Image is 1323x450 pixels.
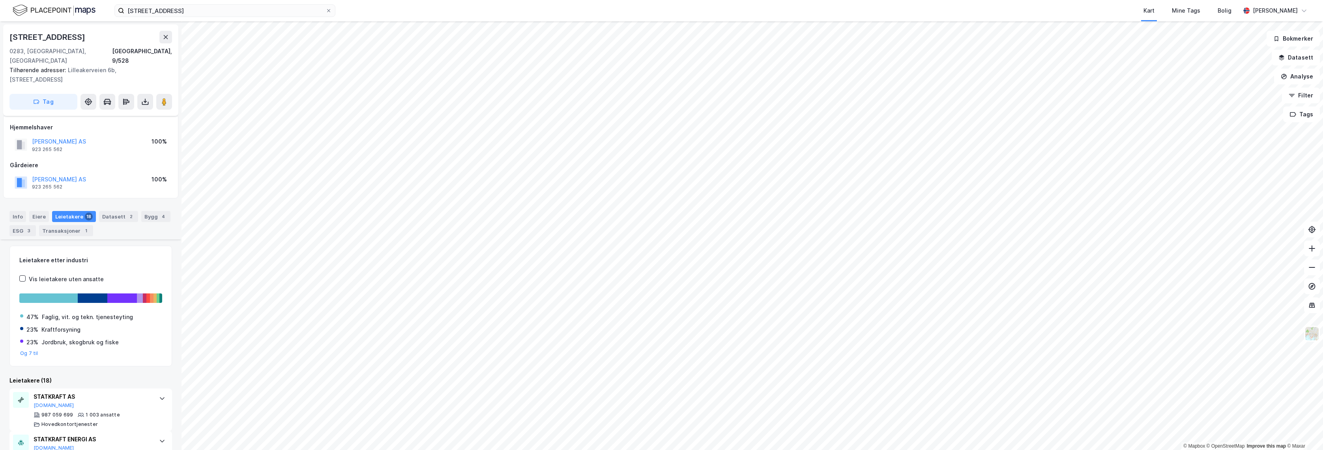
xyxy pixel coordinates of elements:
div: Leietakere [52,211,96,222]
iframe: Chat Widget [1284,412,1323,450]
div: [PERSON_NAME] [1253,6,1298,15]
button: Tags [1283,106,1320,122]
div: Kraftforsyning [41,325,80,334]
div: 2 [127,213,135,220]
div: 1 003 ansatte [86,412,120,418]
div: Eiere [29,211,49,222]
button: Og 7 til [20,350,38,357]
div: Kontrollprogram for chat [1284,412,1323,450]
div: Mine Tags [1172,6,1200,15]
div: 1 [82,227,90,235]
div: Hovedkontortjenester [41,421,98,428]
button: Analyse [1274,69,1320,84]
div: 923 265 562 [32,184,62,190]
div: Bygg [141,211,170,222]
div: [GEOGRAPHIC_DATA], 9/528 [112,47,172,65]
div: Info [9,211,26,222]
button: Tag [9,94,77,110]
div: Kart [1143,6,1155,15]
div: 0283, [GEOGRAPHIC_DATA], [GEOGRAPHIC_DATA] [9,47,112,65]
a: OpenStreetMap [1207,443,1245,449]
div: Transaksjoner [39,225,93,236]
div: STATKRAFT ENERGI AS [34,435,151,444]
div: Hjemmelshaver [10,123,172,132]
div: 923 265 562 [32,146,62,153]
div: STATKRAFT AS [34,392,151,401]
div: 47% [26,312,39,322]
div: Gårdeiere [10,161,172,170]
div: 987 059 699 [41,412,73,418]
button: Filter [1282,88,1320,103]
a: Mapbox [1183,443,1205,449]
div: [STREET_ADDRESS] [9,31,87,43]
div: 100% [152,137,167,146]
div: 3 [25,227,33,235]
div: Jordbruk, skogbruk og fiske [41,338,119,347]
div: 23% [26,338,38,347]
img: Z [1304,326,1319,341]
div: Lilleakerveien 6b, [STREET_ADDRESS] [9,65,166,84]
button: Datasett [1272,50,1320,65]
div: 100% [152,175,167,184]
button: [DOMAIN_NAME] [34,402,74,409]
div: Leietakere etter industri [19,256,162,265]
div: Datasett [99,211,138,222]
button: Bokmerker [1267,31,1320,47]
a: Improve this map [1247,443,1286,449]
img: logo.f888ab2527a4732fd821a326f86c7f29.svg [13,4,95,17]
div: 18 [85,213,93,220]
input: Søk på adresse, matrikkel, gårdeiere, leietakere eller personer [124,5,326,17]
div: Leietakere (18) [9,376,172,385]
div: ESG [9,225,36,236]
div: Vis leietakere uten ansatte [29,274,104,284]
div: 4 [159,213,167,220]
span: Tilhørende adresser: [9,67,68,73]
div: Bolig [1218,6,1231,15]
div: 23% [26,325,38,334]
div: Faglig, vit. og tekn. tjenesteyting [42,312,133,322]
